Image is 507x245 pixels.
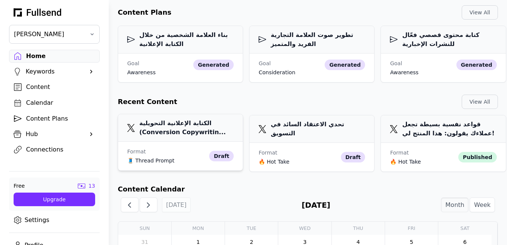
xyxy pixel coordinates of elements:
div: awareness [390,69,418,76]
div: 🧵 Thread Prompt [127,157,206,164]
div: Hub [26,130,83,139]
button: Week [470,198,495,212]
div: Connections [26,145,95,154]
div: Goal [390,60,418,67]
span: [PERSON_NAME] [14,30,84,39]
h3: تحدي الاعتقاد السائد في التسويق [259,120,365,138]
h2: Recent Content [118,96,177,107]
div: Format [390,149,455,156]
h2: Content Plans [118,7,171,18]
div: Content [26,83,95,92]
h3: بناء العلامة الشخصية من خلال الكتابة الإعلانية [127,31,234,49]
a: Wednesday [299,222,311,235]
div: Upgrade [20,196,89,203]
button: Previous Month [121,198,139,212]
div: Home [26,52,95,61]
div: Format [259,149,337,156]
div: generated [193,60,234,70]
div: Content Plans [26,114,95,123]
div: published [458,152,497,162]
a: Calendar [9,96,100,109]
button: [DATE] [162,198,191,212]
h3: الكتابة الإعلانية التحويلية (Conversion Copywritin... [127,119,234,137]
div: View All [468,9,492,16]
div: draft [209,151,234,161]
button: Next Month [140,198,157,212]
div: Goal [259,60,295,67]
a: Saturday [461,222,470,235]
button: Upgrade [14,193,95,206]
div: Goal [127,60,156,67]
a: Content Plans [9,112,100,125]
div: draft [341,152,365,162]
button: View All [462,5,498,20]
a: Home [9,50,100,63]
a: Settings [9,214,100,227]
a: Friday [408,222,415,235]
a: Thursday [353,222,363,235]
h3: قواعد نفسية بسيطة تجعل عملاءك يقولون: هذا المنتج لي! [390,120,496,138]
div: 13 [88,182,95,190]
div: Free [14,182,25,190]
button: [PERSON_NAME] [9,25,100,44]
div: generated [456,60,497,70]
div: Keywords [26,67,83,76]
div: 🔥 Hot Take [259,158,337,165]
a: Monday [193,222,204,235]
button: Month [441,198,468,212]
a: Tuesday [247,222,256,235]
div: Format [127,148,206,155]
h3: تطوير صوت العلامة التجارية الفريد والمتميز [259,31,365,49]
div: Calendar [26,98,95,107]
h2: Content Calendar [118,184,498,194]
div: 🔥 Hot Take [390,158,455,165]
a: Sunday [140,222,150,235]
div: View All [468,98,492,106]
a: Connections [9,143,100,156]
div: consideration [259,69,295,76]
div: awareness [127,69,156,76]
button: View All [462,95,498,109]
h3: كتابة محتوى قصصي فعّال للنشرات الإخبارية [390,31,496,49]
div: generated [325,60,365,70]
h2: [DATE] [302,199,330,211]
a: Content [9,81,100,93]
